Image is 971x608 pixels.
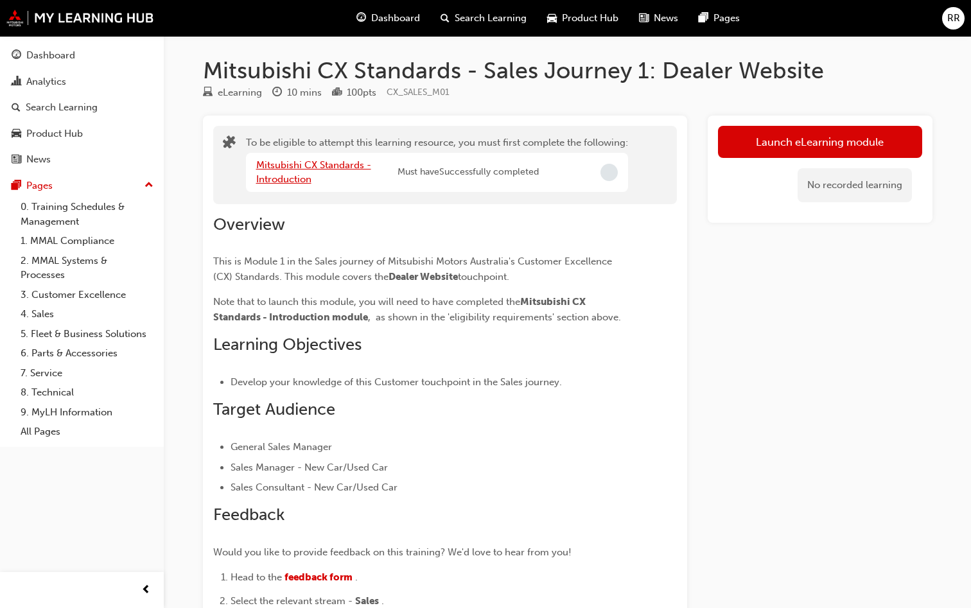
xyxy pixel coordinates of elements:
[347,85,376,100] div: 100 pts
[26,48,75,63] div: Dashboard
[654,11,678,26] span: News
[213,546,572,558] span: Would you like to provide feedback on this training? We'd love to hear from you!
[256,159,371,186] a: Mitsubishi CX Standards - Introduction
[272,85,322,101] div: Duration
[284,571,353,583] a: feedback form
[231,595,353,607] span: Select the relevant stream -
[15,363,159,383] a: 7. Service
[332,87,342,99] span: podium-icon
[144,177,153,194] span: up-icon
[272,87,282,99] span: clock-icon
[231,462,388,473] span: Sales Manager - New Car/Used Car
[213,399,335,419] span: Target Audience
[688,5,750,31] a: pages-iconPages
[15,304,159,324] a: 4. Sales
[5,44,159,67] a: Dashboard
[547,10,557,26] span: car-icon
[356,10,366,26] span: guage-icon
[639,10,649,26] span: news-icon
[15,285,159,305] a: 3. Customer Excellence
[713,11,740,26] span: Pages
[26,126,83,141] div: Product Hub
[942,7,965,30] button: RR
[389,271,458,282] span: Dealer Website
[213,296,520,308] span: Note that to launch this module, you will need to have completed the
[231,482,398,493] span: Sales Consultant - New Car/Used Car
[455,11,527,26] span: Search Learning
[355,571,358,583] span: .
[12,154,21,166] span: news-icon
[287,85,322,100] div: 10 mins
[213,334,362,354] span: Learning Objectives
[441,10,450,26] span: search-icon
[562,11,618,26] span: Product Hub
[368,311,621,323] span: , as shown in the 'eligibility requirements' section above.
[213,505,284,525] span: Feedback
[15,343,159,363] a: 6. Parts & Accessories
[346,5,430,31] a: guage-iconDashboard
[5,122,159,146] a: Product Hub
[699,10,708,26] span: pages-icon
[600,164,618,181] span: Incomplete
[430,5,537,31] a: search-iconSearch Learning
[223,137,236,152] span: puzzle-icon
[398,165,539,180] span: Must have Successfully completed
[12,128,21,140] span: car-icon
[12,102,21,114] span: search-icon
[798,168,912,202] div: No recorded learning
[371,11,420,26] span: Dashboard
[5,70,159,94] a: Analytics
[12,180,21,192] span: pages-icon
[381,595,384,607] span: .
[387,87,450,98] span: Learning resource code
[5,174,159,198] button: Pages
[458,271,509,282] span: touchpoint.
[5,96,159,119] a: Search Learning
[15,324,159,344] a: 5. Fleet & Business Solutions
[218,85,262,100] div: eLearning
[947,11,960,26] span: RR
[26,178,53,193] div: Pages
[15,403,159,422] a: 9. MyLH Information
[231,441,332,453] span: General Sales Manager
[231,571,282,583] span: Head to the
[26,74,66,89] div: Analytics
[246,135,628,195] div: To be eligible to attempt this learning resource, you must first complete the following:
[12,76,21,88] span: chart-icon
[26,100,98,115] div: Search Learning
[203,87,213,99] span: learningResourceType_ELEARNING-icon
[15,251,159,285] a: 2. MMAL Systems & Processes
[355,595,379,607] span: Sales
[203,85,262,101] div: Type
[15,383,159,403] a: 8. Technical
[231,376,562,388] span: Develop your knowledge of this Customer touchpoint in the Sales journey.
[12,50,21,62] span: guage-icon
[203,56,932,85] h1: Mitsubishi CX Standards - Sales Journey 1: Dealer Website
[141,582,151,598] span: prev-icon
[718,126,922,158] button: Launch eLearning module
[15,197,159,231] a: 0. Training Schedules & Management
[213,214,285,234] span: Overview
[213,256,615,282] span: This is Module 1 in the Sales journey of Mitsubishi Motors Australia's Customer Excellence (CX) S...
[629,5,688,31] a: news-iconNews
[6,10,154,26] img: mmal
[5,41,159,174] button: DashboardAnalyticsSearch LearningProduct HubNews
[5,148,159,171] a: News
[15,231,159,251] a: 1. MMAL Compliance
[26,152,51,167] div: News
[332,85,376,101] div: Points
[15,422,159,442] a: All Pages
[537,5,629,31] a: car-iconProduct Hub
